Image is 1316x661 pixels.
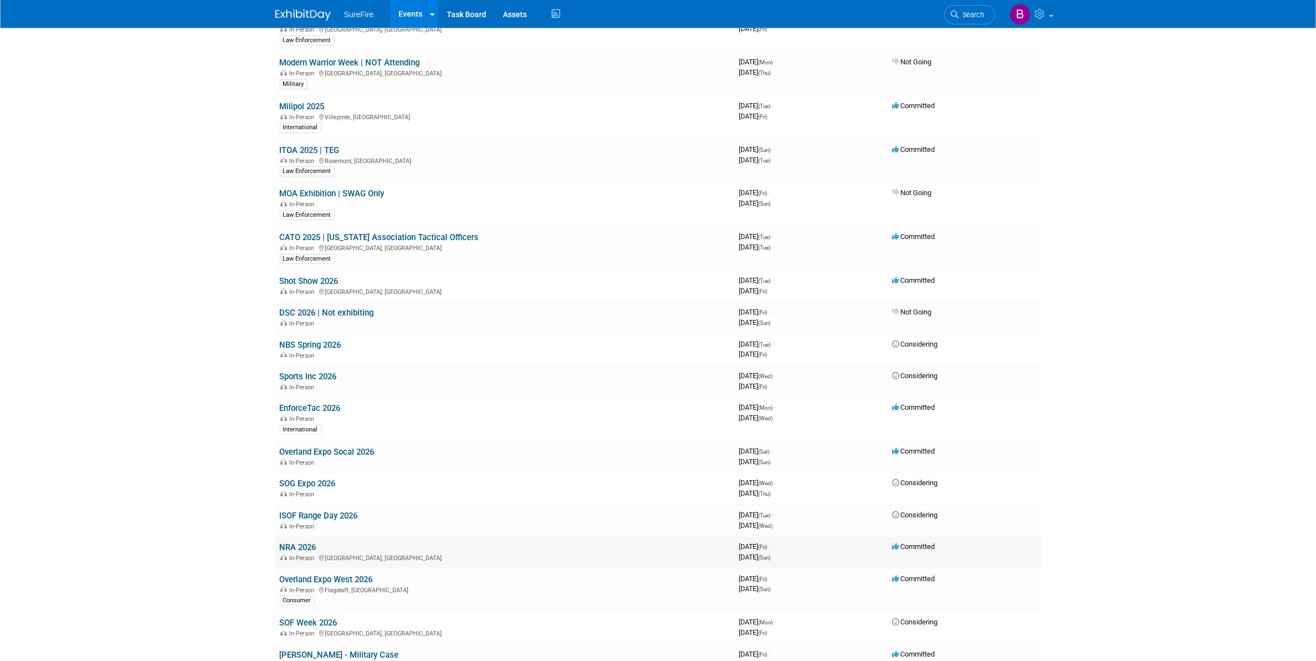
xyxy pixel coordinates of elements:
span: [DATE] [739,340,774,348]
span: (Mon) [759,405,773,411]
img: In-Person Event [280,245,287,250]
span: (Thu) [759,70,771,76]
span: - [775,403,777,411]
span: (Fri) [759,384,768,390]
span: (Fri) [759,190,768,196]
a: ITOA 2025 | TEG [280,145,340,155]
span: [DATE] [739,650,771,658]
span: - [773,511,774,519]
span: (Wed) [759,415,773,421]
span: [DATE] [739,318,771,327]
span: (Wed) [759,373,773,379]
img: In-Person Event [280,523,287,528]
span: (Wed) [759,480,773,486]
span: [DATE] [739,628,768,637]
a: Modern Warrior Week | NOT Attending [280,58,420,68]
img: ExhibitDay [275,9,331,21]
a: CATO 2025 | [US_STATE] Association Tactical Officers [280,232,479,242]
span: Considering [893,340,938,348]
span: (Fri) [759,652,768,658]
span: [DATE] [739,156,771,164]
span: In-Person [290,114,318,121]
a: Overland Expo Socal 2026 [280,447,375,457]
span: In-Person [290,523,318,530]
span: [DATE] [739,112,768,120]
div: International [280,123,321,133]
span: Committed [893,232,935,241]
span: In-Person [290,352,318,359]
span: Committed [893,403,935,411]
img: In-Person Event [280,555,287,560]
span: (Sun) [759,201,771,207]
span: [DATE] [739,553,771,561]
span: Committed [893,574,935,583]
span: In-Person [290,201,318,208]
img: In-Person Event [280,320,287,326]
img: In-Person Event [280,26,287,32]
span: [DATE] [739,58,777,66]
span: [DATE] [739,489,771,497]
span: (Sun) [759,147,771,153]
span: [DATE] [739,101,774,110]
span: Not Going [893,308,932,316]
span: In-Person [290,630,318,637]
span: [DATE] [739,511,774,519]
a: Milipol 2025 [280,101,325,111]
span: (Mon) [759,59,773,65]
span: In-Person [290,320,318,327]
span: In-Person [290,26,318,33]
span: Committed [893,650,935,658]
span: (Sun) [759,459,771,465]
a: NBS Spring 2026 [280,340,341,350]
span: [DATE] [739,199,771,207]
span: - [773,232,774,241]
a: Shot Show 2026 [280,276,339,286]
div: Villepinte, [GEOGRAPHIC_DATA] [280,112,730,121]
img: In-Person Event [280,384,287,389]
span: Committed [893,101,935,110]
span: (Sat) [759,449,770,455]
span: Considering [893,372,938,380]
span: [DATE] [739,457,771,466]
span: Search [959,11,985,19]
span: Committed [893,447,935,455]
span: [DATE] [739,414,773,422]
div: Law Enforcement [280,35,335,45]
span: (Fri) [759,352,768,358]
span: (Fri) [759,576,768,582]
div: International [280,425,321,435]
span: In-Person [290,459,318,466]
span: (Tue) [759,157,771,164]
span: [DATE] [739,521,773,530]
span: (Fri) [759,26,768,32]
span: [DATE] [739,382,768,390]
span: (Mon) [759,619,773,626]
span: [DATE] [739,189,771,197]
span: Considering [893,618,938,626]
span: In-Person [290,415,318,423]
span: - [772,447,773,455]
span: [DATE] [739,68,771,77]
span: Not Going [893,189,932,197]
span: [DATE] [739,618,777,626]
span: In-Person [290,245,318,252]
span: [DATE] [739,574,771,583]
img: In-Person Event [280,352,287,358]
span: - [773,340,774,348]
span: (Tue) [759,278,771,284]
span: (Sun) [759,320,771,326]
span: - [769,650,771,658]
span: - [769,574,771,583]
div: Law Enforcement [280,166,335,176]
span: (Sun) [759,586,771,592]
div: [GEOGRAPHIC_DATA], [GEOGRAPHIC_DATA] [280,243,730,252]
span: Committed [893,276,935,284]
div: [GEOGRAPHIC_DATA], [GEOGRAPHIC_DATA] [280,287,730,296]
span: [DATE] [739,308,771,316]
span: Committed [893,542,935,551]
span: In-Person [290,491,318,498]
a: [PERSON_NAME] - Military Case [280,650,399,660]
div: [GEOGRAPHIC_DATA], [GEOGRAPHIC_DATA] [280,553,730,562]
div: [GEOGRAPHIC_DATA], [GEOGRAPHIC_DATA] [280,24,730,33]
span: (Fri) [759,288,768,294]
